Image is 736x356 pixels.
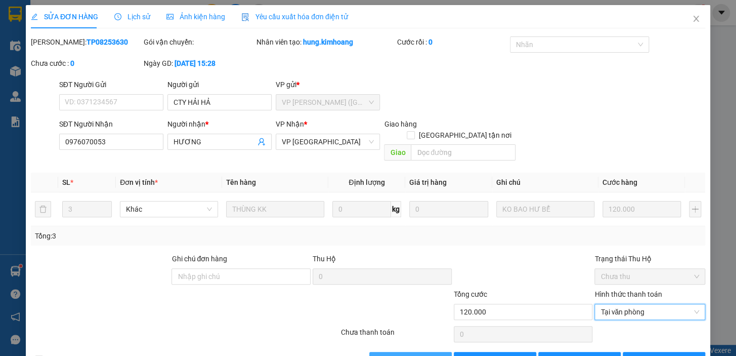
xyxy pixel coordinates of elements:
[35,201,51,217] button: delete
[384,144,411,161] span: Giao
[384,120,416,128] span: Giao hàng
[391,201,401,217] span: kg
[397,36,508,48] div: Cước rồi :
[411,144,515,161] input: Dọc đường
[256,36,396,48] div: Nhân viên tạo:
[114,13,150,21] span: Lịch sử
[415,130,515,141] span: [GEOGRAPHIC_DATA] tận nơi
[282,134,374,149] span: VP Bình Phú
[62,178,70,186] span: SL
[114,13,121,20] span: clock-circle
[692,15,700,23] span: close
[602,201,681,217] input: 0
[340,327,453,344] div: Chưa thanh toán
[31,36,142,48] div: [PERSON_NAME]:
[167,118,272,130] div: Người nhận
[303,38,353,46] b: hung.kimhoang
[682,5,710,33] button: Close
[428,38,432,46] b: 0
[171,268,311,285] input: Ghi chú đơn hàng
[600,304,699,320] span: Tại văn phòng
[257,138,266,146] span: user-add
[454,290,487,298] span: Tổng cước
[31,13,98,21] span: SỬA ĐƠN HÀNG
[120,178,158,186] span: Đơn vị tính
[31,58,142,69] div: Chưa cước :
[59,79,163,90] div: SĐT Người Gửi
[602,178,637,186] span: Cước hàng
[86,38,128,46] b: TP08253630
[409,201,488,217] input: 0
[409,178,447,186] span: Giá trị hàng
[31,13,38,20] span: edit
[594,253,705,264] div: Trạng thái Thu Hộ
[313,255,336,263] span: Thu Hộ
[241,13,348,21] span: Yêu cầu xuất hóa đơn điện tử
[276,79,380,90] div: VP gửi
[241,13,249,21] img: icon
[600,269,699,284] span: Chưa thu
[171,255,227,263] label: Ghi chú đơn hàng
[166,13,225,21] span: Ảnh kiện hàng
[496,201,594,217] input: Ghi Chú
[689,201,701,217] button: plus
[144,36,254,48] div: Gói vận chuyển:
[226,201,324,217] input: VD: Bàn, Ghế
[492,173,598,192] th: Ghi chú
[35,230,285,242] div: Tổng: 3
[70,59,74,67] b: 0
[167,79,272,90] div: Người gửi
[594,290,662,298] label: Hình thức thanh toán
[126,202,212,217] span: Khác
[166,13,174,20] span: picture
[226,178,256,186] span: Tên hàng
[175,59,215,67] b: [DATE] 15:28
[144,58,254,69] div: Ngày GD:
[282,95,374,110] span: VP Trần Phú (Hàng)
[349,178,384,186] span: Định lượng
[59,118,163,130] div: SĐT Người Nhận
[276,120,304,128] span: VP Nhận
